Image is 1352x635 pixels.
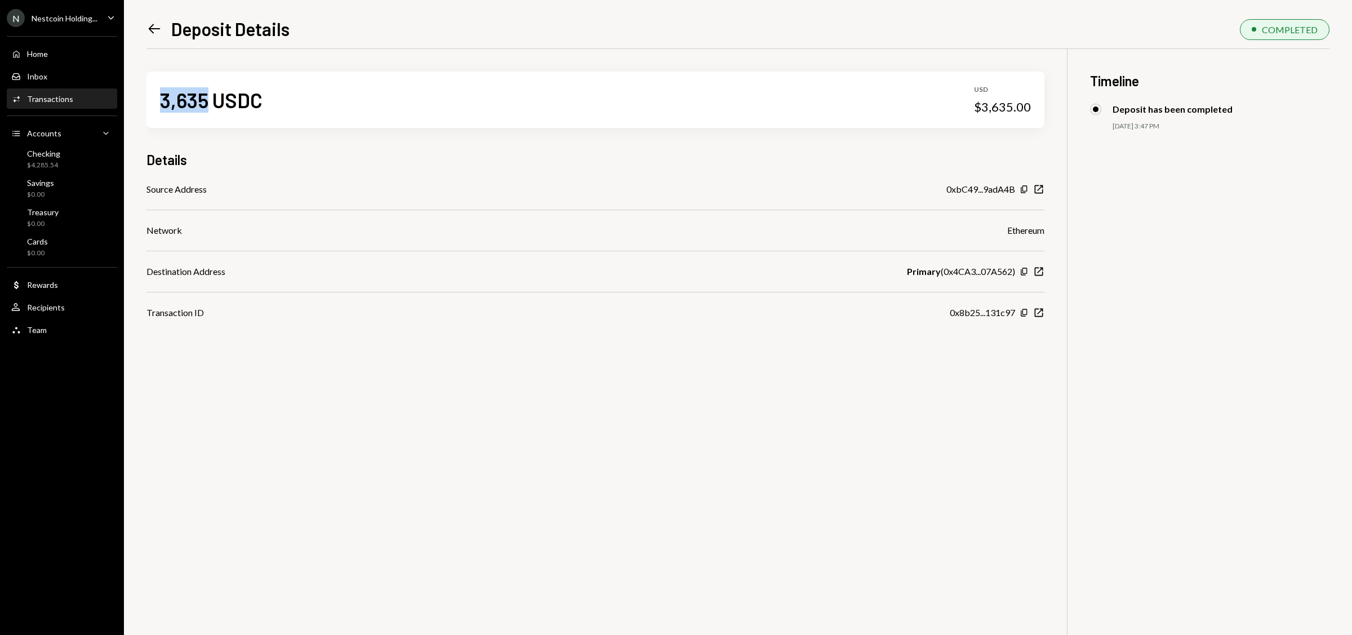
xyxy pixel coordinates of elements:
[7,233,117,260] a: Cards$0.00
[27,280,58,290] div: Rewards
[7,123,117,143] a: Accounts
[146,265,225,278] div: Destination Address
[160,87,263,113] div: 3,635 USDC
[27,128,61,138] div: Accounts
[907,265,941,278] b: Primary
[1262,24,1318,35] div: COMPLETED
[7,204,117,231] a: Treasury$0.00
[32,14,97,23] div: Nestcoin Holding...
[907,265,1015,278] div: ( 0x4CA3...07A562 )
[1007,224,1044,237] div: Ethereum
[27,237,48,246] div: Cards
[7,88,117,109] a: Transactions
[146,183,207,196] div: Source Address
[7,43,117,64] a: Home
[27,149,60,158] div: Checking
[7,274,117,295] a: Rewards
[27,190,54,199] div: $0.00
[27,248,48,258] div: $0.00
[946,183,1015,196] div: 0xbC49...9adA4B
[27,72,47,81] div: Inbox
[1113,122,1329,131] div: [DATE] 3:47 PM
[27,161,60,170] div: $4,285.54
[974,85,1031,95] div: USD
[7,9,25,27] div: N
[7,145,117,172] a: Checking$4,285.54
[171,17,290,40] h1: Deposit Details
[1113,104,1233,114] div: Deposit has been completed
[1090,72,1329,90] h3: Timeline
[27,94,73,104] div: Transactions
[146,224,182,237] div: Network
[950,306,1015,319] div: 0x8b25...131c97
[7,297,117,317] a: Recipients
[27,49,48,59] div: Home
[146,306,204,319] div: Transaction ID
[27,207,59,217] div: Treasury
[7,66,117,86] a: Inbox
[974,99,1031,115] div: $3,635.00
[7,319,117,340] a: Team
[146,150,187,169] h3: Details
[27,178,54,188] div: Savings
[7,175,117,202] a: Savings$0.00
[27,303,65,312] div: Recipients
[27,325,47,335] div: Team
[27,219,59,229] div: $0.00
